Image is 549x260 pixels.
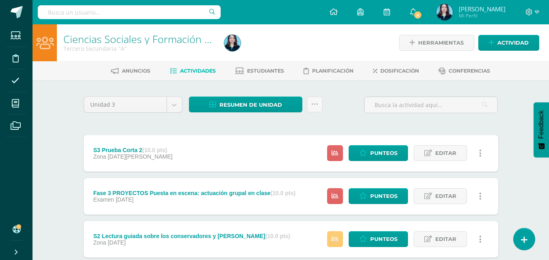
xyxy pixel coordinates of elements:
[459,5,506,13] span: [PERSON_NAME]
[413,11,422,19] span: 5
[438,64,490,77] a: Conferencias
[478,35,539,51] a: Actividad
[304,64,354,77] a: Planificación
[63,32,254,46] a: Ciencias Sociales y Formación Ciudadana
[247,68,284,74] span: Estudiantes
[435,146,456,161] span: Editar
[349,145,408,161] a: Punteos
[370,189,397,204] span: Punteos
[349,188,408,204] a: Punteos
[435,189,456,204] span: Editar
[435,232,456,247] span: Editar
[312,68,354,74] span: Planificación
[265,233,290,239] strong: (10.0 pts)
[459,12,506,19] span: Mi Perfil
[373,64,419,77] a: Dosificación
[380,68,419,74] span: Dosificación
[93,147,172,153] div: S3 Prueba Corta 2
[93,196,114,203] span: Examen
[93,239,106,246] span: Zona
[370,146,397,161] span: Punteos
[534,102,549,157] button: Feedback - Mostrar encuesta
[538,110,545,139] span: Feedback
[370,232,397,247] span: Punteos
[497,35,529,50] span: Actividad
[93,190,295,196] div: Fase 3 PROYECTOS Puesta en escena: actuación grupal en clase
[93,153,106,160] span: Zona
[111,64,150,77] a: Anuncios
[235,64,284,77] a: Estudiantes
[142,147,167,153] strong: (10.0 pts)
[63,33,215,45] h1: Ciencias Sociales y Formación Ciudadana
[122,68,150,74] span: Anuncios
[180,68,216,74] span: Actividades
[399,35,474,51] a: Herramientas
[219,97,282,112] span: Resumen de unidad
[90,97,161,112] span: Unidad 3
[93,233,290,239] div: S2 Lectura guiada sobre los conservadores y [PERSON_NAME]
[365,97,497,113] input: Busca la actividad aquí...
[436,4,453,20] img: 58a3fbeca66addd3cac8df0ed67b710d.png
[108,153,172,160] span: [DATE][PERSON_NAME]
[116,196,134,203] span: [DATE]
[63,45,215,52] div: Tercero Secundaria 'A'
[349,231,408,247] a: Punteos
[271,190,295,196] strong: (10.0 pts)
[38,5,221,19] input: Busca un usuario...
[108,239,126,246] span: [DATE]
[189,97,302,112] a: Resumen de unidad
[418,35,464,50] span: Herramientas
[224,35,241,51] img: 58a3fbeca66addd3cac8df0ed67b710d.png
[170,64,216,77] a: Actividades
[84,97,182,112] a: Unidad 3
[449,68,490,74] span: Conferencias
